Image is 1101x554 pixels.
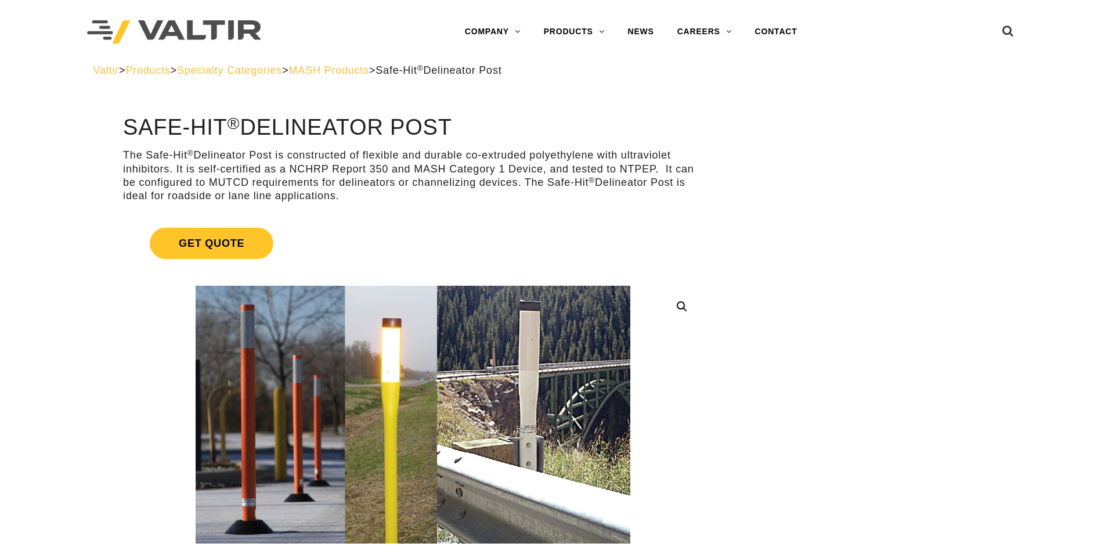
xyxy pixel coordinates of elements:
a: Get Quote [123,214,703,273]
div: > > > > [93,64,1008,77]
sup: ® [417,64,424,73]
a: CONTACT [743,20,809,44]
a: NEWS [616,20,666,44]
sup: ® [228,114,240,132]
a: PRODUCTS [532,20,616,44]
span: Get Quote [150,228,273,259]
a: Valtir [93,64,119,76]
p: The Safe-Hit Delineator Post is constructed of flexible and durable co-extruded polyethylene with... [123,149,703,203]
a: MASH Products [289,64,369,76]
a: Products [125,64,170,76]
sup: ® [589,176,595,185]
img: Valtir [87,20,261,44]
sup: ® [187,149,194,157]
a: COMPANY [453,20,532,44]
span: Safe-Hit Delineator Post [376,64,501,76]
a: Specialty Categories [177,64,282,76]
h1: Safe-Hit Delineator Post [123,116,703,140]
a: CAREERS [666,20,743,44]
